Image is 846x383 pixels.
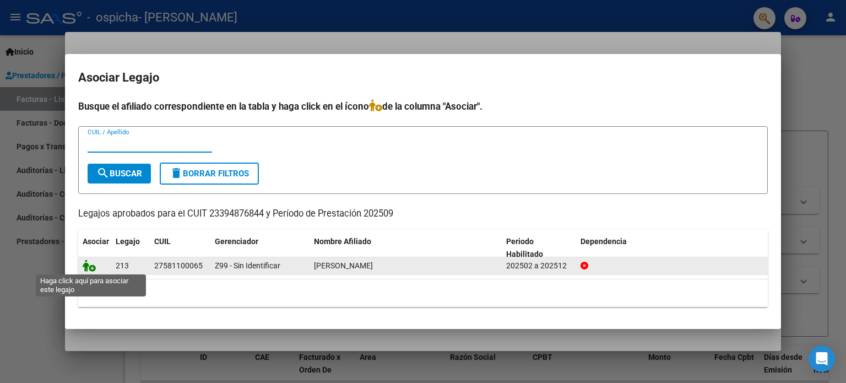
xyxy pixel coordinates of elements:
datatable-header-cell: Periodo Habilitado [502,230,576,266]
span: Periodo Habilitado [506,237,543,258]
span: Legajo [116,237,140,246]
datatable-header-cell: Nombre Afiliado [310,230,502,266]
span: Borrar Filtros [170,169,249,179]
datatable-header-cell: CUIL [150,230,210,266]
mat-icon: search [96,166,110,180]
span: Gerenciador [215,237,258,246]
div: 27581100065 [154,260,203,272]
span: Z99 - Sin Identificar [215,261,280,270]
datatable-header-cell: Dependencia [576,230,768,266]
datatable-header-cell: Asociar [78,230,111,266]
h4: Busque el afiliado correspondiente en la tabla y haga click en el ícono de la columna "Asociar". [78,99,768,114]
datatable-header-cell: Gerenciador [210,230,310,266]
span: ALFONZO AGUSTINA AYELEN [314,261,373,270]
div: 1 registros [78,279,768,307]
button: Borrar Filtros [160,163,259,185]
span: Nombre Afiliado [314,237,371,246]
button: Buscar [88,164,151,184]
span: 213 [116,261,129,270]
span: Asociar [83,237,109,246]
div: 202502 a 202512 [506,260,572,272]
div: Open Intercom Messenger [809,346,835,372]
span: CUIL [154,237,171,246]
span: Buscar [96,169,142,179]
datatable-header-cell: Legajo [111,230,150,266]
span: Dependencia [581,237,627,246]
p: Legajos aprobados para el CUIT 23394876844 y Período de Prestación 202509 [78,207,768,221]
h2: Asociar Legajo [78,67,768,88]
mat-icon: delete [170,166,183,180]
